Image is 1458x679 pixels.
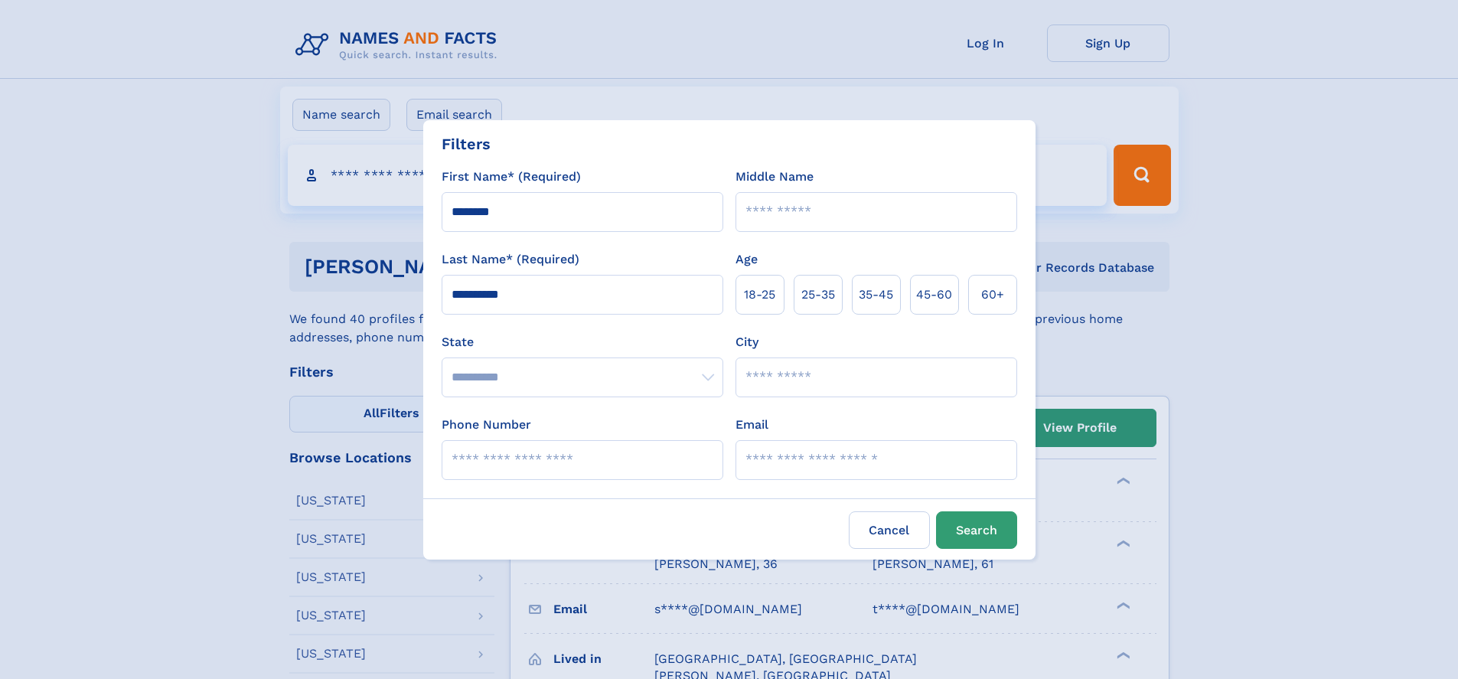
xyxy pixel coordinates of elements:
[801,286,835,304] span: 25‑35
[736,416,768,434] label: Email
[744,286,775,304] span: 18‑25
[442,416,531,434] label: Phone Number
[981,286,1004,304] span: 60+
[442,132,491,155] div: Filters
[736,168,814,186] label: Middle Name
[736,250,758,269] label: Age
[916,286,952,304] span: 45‑60
[859,286,893,304] span: 35‑45
[849,511,930,549] label: Cancel
[442,333,723,351] label: State
[936,511,1017,549] button: Search
[442,168,581,186] label: First Name* (Required)
[736,333,758,351] label: City
[442,250,579,269] label: Last Name* (Required)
